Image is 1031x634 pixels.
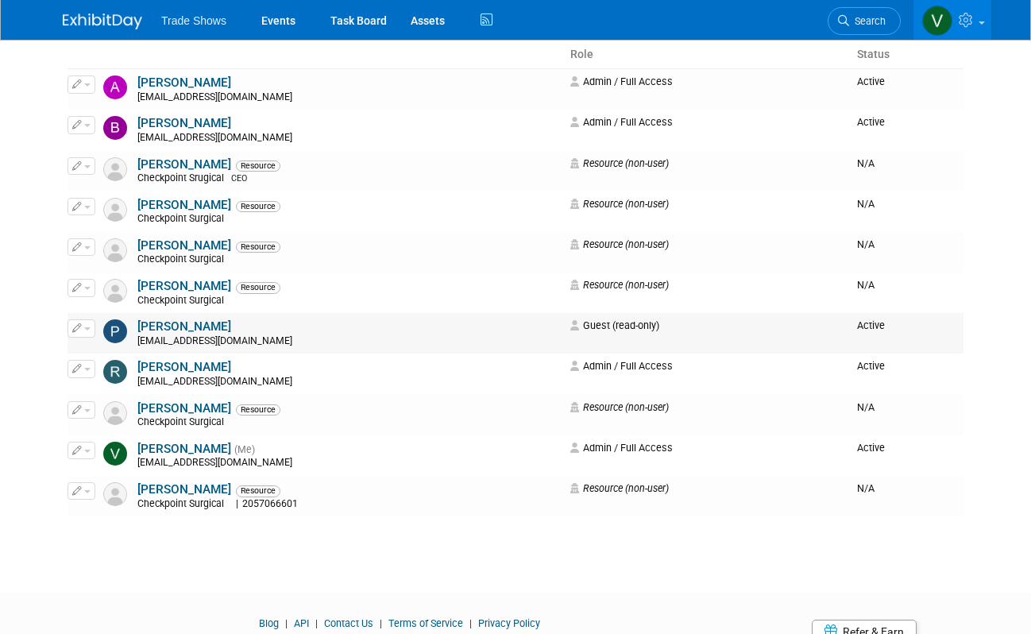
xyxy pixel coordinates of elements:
[857,442,885,454] span: Active
[570,198,669,210] span: Resource (non-user)
[857,116,885,128] span: Active
[103,238,127,262] img: Resource
[137,91,560,104] div: [EMAIL_ADDRESS][DOMAIN_NAME]
[857,482,875,494] span: N/A
[857,238,875,250] span: N/A
[236,242,280,253] span: Resource
[857,360,885,372] span: Active
[137,319,231,334] a: [PERSON_NAME]
[234,444,255,455] span: (Me)
[63,14,142,29] img: ExhibitDay
[851,41,963,68] th: Status
[238,498,303,509] span: 2057066601
[857,401,875,413] span: N/A
[281,617,292,629] span: |
[103,279,127,303] img: Resource
[570,442,673,454] span: Admin / Full Access
[103,482,127,506] img: Resource
[137,157,231,172] a: [PERSON_NAME]
[137,360,231,374] a: [PERSON_NAME]
[137,442,231,456] a: [PERSON_NAME]
[570,360,673,372] span: Admin / Full Access
[388,617,463,629] a: Terms of Service
[570,116,673,128] span: Admin / Full Access
[570,482,669,494] span: Resource (non-user)
[478,617,540,629] a: Privacy Policy
[103,157,127,181] img: Resource
[857,279,875,291] span: N/A
[137,279,231,293] a: [PERSON_NAME]
[103,116,127,140] img: Becca Rensi
[161,14,226,27] span: Trade Shows
[849,15,886,27] span: Search
[376,617,386,629] span: |
[137,457,560,470] div: [EMAIL_ADDRESS][DOMAIN_NAME]
[922,6,952,36] img: Vanessa Caslow
[137,295,229,306] span: Checkpoint Surgical
[137,132,560,145] div: [EMAIL_ADDRESS][DOMAIN_NAME]
[236,485,280,497] span: Resource
[103,442,127,466] img: Vanessa Caslow
[570,279,669,291] span: Resource (non-user)
[570,75,673,87] span: Admin / Full Access
[137,213,229,224] span: Checkpoint Surgical
[564,41,851,68] th: Role
[236,404,280,416] span: Resource
[137,253,229,265] span: Checkpoint Surgical
[294,617,309,629] a: API
[137,498,229,509] span: Checkpoint Surgical
[103,401,127,425] img: Resource
[231,173,247,184] span: CEO
[570,157,669,169] span: Resource (non-user)
[137,198,231,212] a: [PERSON_NAME]
[137,75,231,90] a: [PERSON_NAME]
[324,617,373,629] a: Contact Us
[857,198,875,210] span: N/A
[236,160,280,172] span: Resource
[137,116,231,130] a: [PERSON_NAME]
[103,198,127,222] img: Resource
[570,238,669,250] span: Resource (non-user)
[570,401,669,413] span: Resource (non-user)
[103,75,127,99] img: Ally Thompson
[236,282,280,293] span: Resource
[137,401,231,416] a: [PERSON_NAME]
[465,617,476,629] span: |
[137,376,560,389] div: [EMAIL_ADDRESS][DOMAIN_NAME]
[311,617,322,629] span: |
[137,482,231,497] a: [PERSON_NAME]
[137,172,229,184] span: Checkpoint Srugical
[259,617,279,629] a: Blog
[236,498,238,509] span: |
[137,416,229,427] span: Checkpoint Surgical
[857,75,885,87] span: Active
[137,238,231,253] a: [PERSON_NAME]
[828,7,901,35] a: Search
[103,360,127,384] img: Rachel Murphy
[137,335,560,348] div: [EMAIL_ADDRESS][DOMAIN_NAME]
[103,319,127,343] img: Paul Hargis
[857,157,875,169] span: N/A
[570,319,659,331] span: Guest (read-only)
[857,319,885,331] span: Active
[236,201,280,212] span: Resource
